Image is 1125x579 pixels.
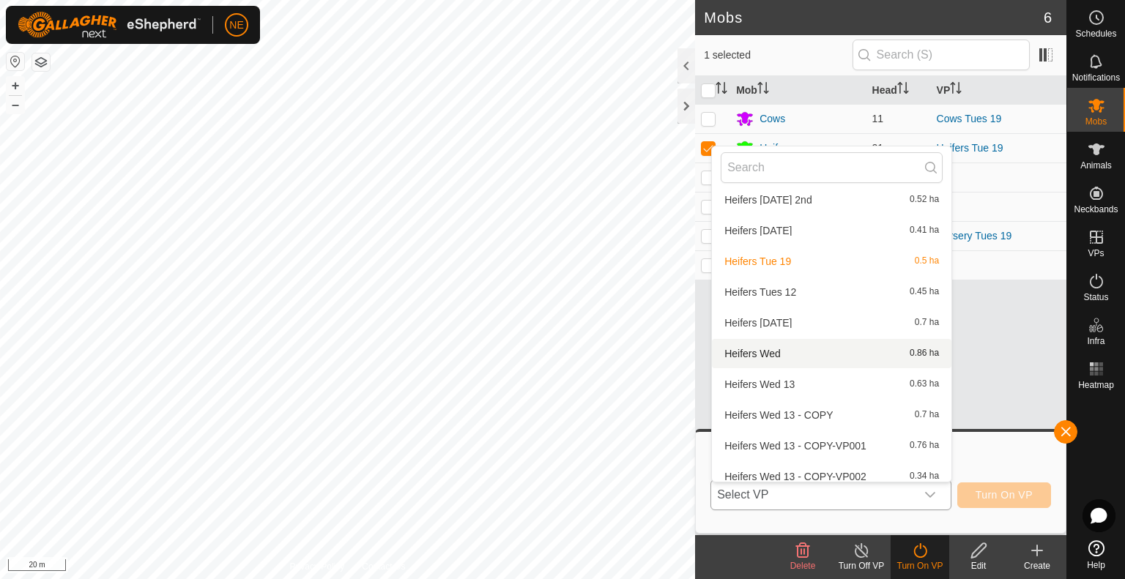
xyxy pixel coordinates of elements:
li: Heifers Wed 13 - COPY-VP001 [712,431,951,460]
input: Search [721,152,943,183]
button: Reset Map [7,53,24,70]
span: Heifers Wed 13 [724,379,795,389]
span: 0.52 ha [910,195,939,205]
li: Heifers Wed 13 [712,370,951,399]
span: 1 selected [704,48,852,63]
span: VPs [1088,249,1104,258]
a: Nursery Tues 19 [937,230,1012,242]
button: + [7,77,24,94]
a: Heifers Tue 19 [937,142,1003,154]
h2: Mobs [704,9,1044,26]
span: Turn On VP [976,489,1033,501]
span: Heifers Wed 13 - COPY-VP002 [724,471,866,482]
div: Turn On VP [891,559,949,572]
span: Heatmap [1078,381,1114,389]
a: Help [1067,534,1125,575]
span: Notifications [1072,73,1120,82]
span: Neckbands [1074,205,1118,214]
span: Animals [1080,161,1112,170]
span: Help [1087,561,1105,569]
li: Heifers Tue 19 [712,247,951,276]
span: 0.45 ha [910,287,939,297]
li: Heifers Tuesday [712,308,951,337]
li: Heifers Sunday 2nd [712,185,951,214]
span: Schedules [1075,29,1116,38]
span: 0.63 ha [910,379,939,389]
span: Heifers [DATE] [724,225,792,236]
span: 11 [872,113,884,124]
span: Heifers Wed 13 - COPY [724,410,833,420]
p-sorticon: Activate to sort [950,84,962,96]
span: 0.41 ha [910,225,939,236]
th: Mob [730,76,866,105]
span: 0.86 ha [910,348,939,359]
span: Heifers [DATE] [724,318,792,328]
a: Contact Us [362,560,405,573]
span: 21 [872,142,884,154]
li: Heifers Wed [712,339,951,368]
img: Gallagher Logo [18,12,201,38]
div: Turn Off VP [832,559,891,572]
div: Cows [760,111,785,127]
li: Heifers Thursday [712,216,951,245]
a: Cows Tues 19 [937,113,1002,124]
td: - [931,163,1066,192]
span: 0.5 ha [915,256,939,266]
span: Heifers Tues 12 [724,287,796,297]
span: Heifers Wed 13 - COPY-VP001 [724,441,866,451]
span: Delete [790,561,816,571]
span: Heifers [DATE] 2nd [724,195,812,205]
button: Map Layers [32,53,50,71]
input: Search (S) [853,40,1030,70]
td: - [931,192,1066,221]
div: Heifers [760,141,792,156]
div: dropdown trigger [916,480,945,509]
li: Heifers Wed 13 - COPY-VP002 [712,462,951,491]
button: Turn On VP [957,482,1051,508]
span: 0.7 ha [915,318,939,328]
span: 0.76 ha [910,441,939,451]
div: Create [1008,559,1066,572]
span: Infra [1087,337,1104,345]
span: 0.7 ha [915,410,939,420]
div: Edit [949,559,1008,572]
span: 6 [1044,7,1052,29]
button: – [7,96,24,113]
a: Privacy Policy [290,560,345,573]
li: Heifers Wed 13 - COPY [712,400,951,430]
span: Select VP [711,480,916,509]
span: Heifers Tue 19 [724,256,791,266]
th: Head [866,76,931,105]
th: VP [931,76,1066,105]
span: Mobs [1085,117,1107,126]
li: Heifers Tues 12 [712,277,951,307]
span: Heifers Wed [724,348,781,359]
p-sorticon: Activate to sort [757,84,769,96]
td: - [931,250,1066,280]
span: Status [1083,293,1108,302]
span: NE [229,18,243,33]
span: 0.34 ha [910,471,939,482]
p-sorticon: Activate to sort [716,84,727,96]
p-sorticon: Activate to sort [897,84,909,96]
